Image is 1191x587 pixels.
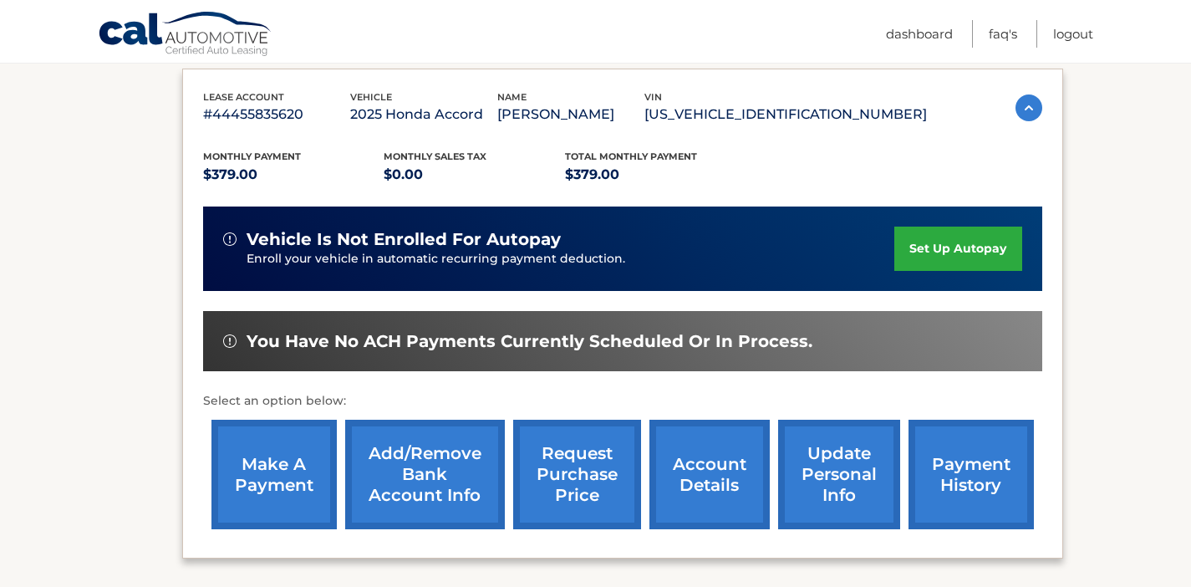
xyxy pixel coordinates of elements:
p: Enroll your vehicle in automatic recurring payment deduction. [247,250,895,268]
img: accordion-active.svg [1015,94,1042,121]
span: vehicle [350,91,392,103]
p: $0.00 [384,163,565,186]
a: Add/Remove bank account info [345,420,505,529]
p: 2025 Honda Accord [350,103,497,126]
p: [PERSON_NAME] [497,103,644,126]
span: Monthly Payment [203,151,301,162]
a: Logout [1053,20,1093,48]
a: FAQ's [989,20,1017,48]
p: $379.00 [565,163,746,186]
img: alert-white.svg [223,334,237,348]
a: account details [649,420,770,529]
a: request purchase price [513,420,641,529]
span: lease account [203,91,284,103]
p: $379.00 [203,163,384,186]
a: make a payment [211,420,337,529]
a: update personal info [778,420,900,529]
a: Dashboard [886,20,953,48]
span: Total Monthly Payment [565,151,697,162]
a: Cal Automotive [98,11,273,59]
span: You have no ACH payments currently scheduled or in process. [247,331,812,352]
img: alert-white.svg [223,232,237,246]
p: [US_VEHICLE_IDENTIFICATION_NUMBER] [644,103,927,126]
a: set up autopay [894,227,1021,271]
p: #44455835620 [203,103,350,126]
span: vehicle is not enrolled for autopay [247,229,561,250]
span: name [497,91,527,103]
span: vin [644,91,662,103]
span: Monthly sales Tax [384,151,486,162]
p: Select an option below: [203,391,1042,411]
a: payment history [909,420,1034,529]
